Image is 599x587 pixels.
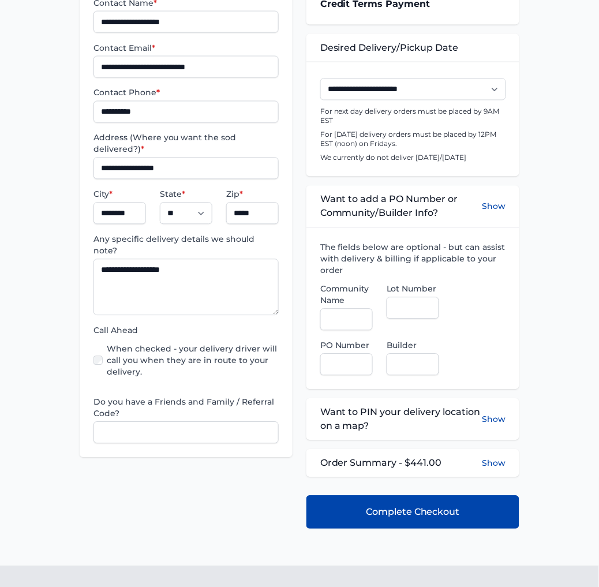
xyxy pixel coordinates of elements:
div: Desired Delivery/Pickup Date [306,34,519,62]
button: Show [482,458,506,469]
label: The fields below are optional - but can assist with delivery & billing if applicable to your order [320,242,506,276]
button: Show [482,193,506,220]
label: Do you have a Friends and Family / Referral Code? [93,397,279,420]
label: Zip [226,189,279,200]
label: Call Ahead [93,325,279,337]
label: Contact Email [93,42,279,54]
label: When checked - your delivery driver will call you when they are in route to your delivery. [107,343,279,378]
button: Complete Checkout [306,496,519,529]
label: Lot Number [387,283,439,295]
label: Any specific delivery details we should note? [93,234,279,257]
p: For [DATE] delivery orders must be placed by 12PM EST (noon) on Fridays. [320,130,506,149]
p: We currently do not deliver [DATE]/[DATE] [320,154,506,163]
label: Builder [387,340,439,352]
label: PO Number [320,340,373,352]
label: Contact Phone [93,87,279,99]
button: Show [482,406,506,433]
label: Community Name [320,283,373,306]
span: Complete Checkout [366,506,460,519]
p: For next day delivery orders must be placed by 9AM EST [320,107,506,126]
span: Want to PIN your delivery location on a map? [320,406,482,433]
label: City [93,189,146,200]
label: State [160,189,212,200]
label: Address (Where you want the sod delivered?) [93,132,279,155]
span: Want to add a PO Number or Community/Builder Info? [320,193,482,220]
span: Order Summary - $441.00 [320,457,442,470]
